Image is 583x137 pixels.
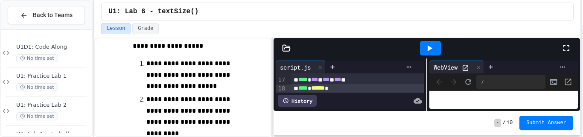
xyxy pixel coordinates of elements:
div: WebView [429,63,462,72]
div: History [278,95,317,107]
span: No time set [16,83,58,91]
span: U1: Lab 6 - textSize() [108,6,198,17]
span: 10 [507,120,513,126]
button: Back to Teams [8,6,85,24]
span: No time set [16,54,58,62]
button: Submit Answer [519,116,573,130]
span: / [503,120,506,126]
span: U1: Practice Lab 1 [16,73,90,80]
div: WebView [429,61,484,73]
button: Open in new tab [562,76,574,88]
span: No time set [16,112,58,120]
div: script.js [276,63,315,72]
span: - [494,119,501,127]
button: Refresh [462,76,475,88]
span: Back [433,76,446,88]
button: Console [547,76,560,88]
div: 17 [276,76,286,85]
button: Lesson [101,23,131,34]
span: Back to Teams [33,11,73,20]
div: script.js [276,61,326,73]
span: U1: Practice Lab 2 [16,102,90,109]
div: 18 [276,85,286,93]
div: / [476,75,545,89]
span: Submit Answer [526,120,566,126]
button: Grade [132,23,159,34]
span: U1D1: Code Along [16,44,90,51]
span: Forward [447,76,460,88]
